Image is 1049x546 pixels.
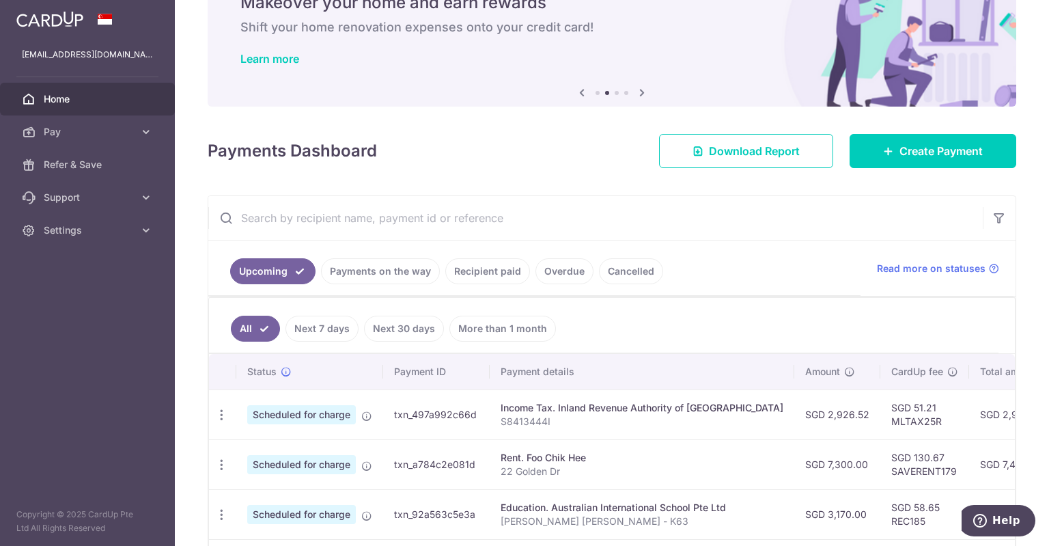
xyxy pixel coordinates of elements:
[880,489,969,539] td: SGD 58.65 REC185
[208,139,377,163] h4: Payments Dashboard
[794,489,880,539] td: SGD 3,170.00
[247,365,277,379] span: Status
[891,365,943,379] span: CardUp fee
[208,196,983,240] input: Search by recipient name, payment id or reference
[501,465,783,478] p: 22 Golden Dr
[383,390,490,439] td: txn_497a992c66d
[880,390,969,439] td: SGD 51.21 MLTAX25R
[44,92,134,106] span: Home
[383,354,490,390] th: Payment ID
[230,258,316,284] a: Upcoming
[501,501,783,515] div: Education. Australian International School Pte Ltd
[247,505,356,524] span: Scheduled for charge
[44,191,134,204] span: Support
[794,390,880,439] td: SGD 2,926.52
[240,52,299,66] a: Learn more
[877,262,985,275] span: Read more on statuses
[44,223,134,237] span: Settings
[240,19,983,36] h6: Shift your home renovation expenses onto your credit card!
[44,125,134,139] span: Pay
[364,316,444,342] a: Next 30 days
[850,134,1016,168] a: Create Payment
[285,316,359,342] a: Next 7 days
[805,365,840,379] span: Amount
[599,258,663,284] a: Cancelled
[501,401,783,415] div: Income Tax. Inland Revenue Authority of [GEOGRAPHIC_DATA]
[899,143,983,159] span: Create Payment
[449,316,556,342] a: More than 1 month
[980,365,1025,379] span: Total amt.
[880,439,969,489] td: SGD 130.67 SAVERENT179
[501,415,783,428] p: S8413444I
[22,48,153,62] p: [EMAIL_ADDRESS][DOMAIN_NAME]
[535,258,593,284] a: Overdue
[44,158,134,172] span: Refer & Save
[247,405,356,424] span: Scheduled for charge
[490,354,794,390] th: Payment details
[659,134,833,168] a: Download Report
[709,143,800,159] span: Download Report
[794,439,880,489] td: SGD 7,300.00
[383,439,490,489] td: txn_a784c2e081d
[501,515,783,528] p: [PERSON_NAME] [PERSON_NAME] - K63
[383,489,490,539] td: txn_92a563c5e3a
[445,258,530,284] a: Recipient paid
[247,455,356,474] span: Scheduled for charge
[877,262,999,275] a: Read more on statuses
[501,451,783,465] div: Rent. Foo Chik Hee
[962,505,1035,539] iframe: Opens a widget where you can find more information
[231,316,280,342] a: All
[321,258,440,284] a: Payments on the way
[16,11,83,27] img: CardUp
